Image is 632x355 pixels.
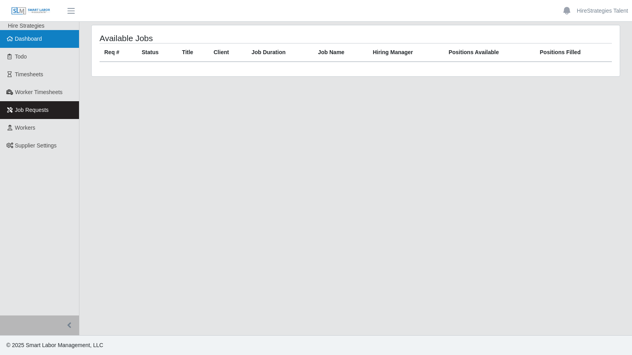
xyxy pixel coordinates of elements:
[209,43,247,62] th: Client
[15,71,43,77] span: Timesheets
[137,43,177,62] th: Status
[313,43,368,62] th: Job Name
[15,53,27,60] span: Todo
[577,7,628,15] a: HireStrategies Talent
[15,89,62,95] span: Worker Timesheets
[100,33,306,43] h4: Available Jobs
[15,125,36,131] span: Workers
[100,43,137,62] th: Req #
[15,107,49,113] span: Job Requests
[6,342,103,348] span: © 2025 Smart Labor Management, LLC
[368,43,444,62] th: Hiring Manager
[444,43,535,62] th: Positions Available
[247,43,313,62] th: Job Duration
[8,23,45,29] span: Hire Strategies
[15,36,42,42] span: Dashboard
[535,43,612,62] th: Positions Filled
[11,7,51,15] img: SLM Logo
[15,142,57,149] span: Supplier Settings
[177,43,209,62] th: Title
